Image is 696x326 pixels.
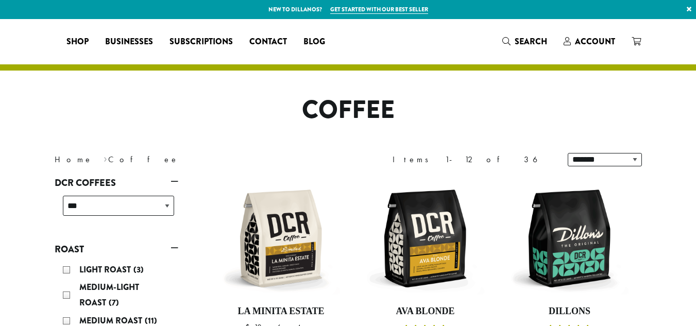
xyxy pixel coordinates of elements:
[104,150,107,166] span: ›
[366,179,484,298] img: DCR-12oz-Ava-Blonde-Stock-scaled.png
[58,33,97,50] a: Shop
[105,36,153,48] span: Businesses
[79,264,133,276] span: Light Roast
[79,281,139,308] span: Medium-Light Roast
[330,5,428,14] a: Get started with our best seller
[133,264,144,276] span: (3)
[55,192,178,228] div: DCR Coffees
[109,297,119,308] span: (7)
[366,306,484,317] h4: Ava Blonde
[510,179,629,298] img: DCR-12oz-Dillons-Stock-scaled.png
[510,306,629,317] h4: Dillons
[393,153,552,166] div: Items 1-12 of 36
[494,33,555,50] a: Search
[169,36,233,48] span: Subscriptions
[222,306,341,317] h4: La Minita Estate
[55,241,178,258] a: Roast
[55,174,178,192] a: DCR Coffees
[303,36,325,48] span: Blog
[55,154,93,165] a: Home
[66,36,89,48] span: Shop
[55,153,333,166] nav: Breadcrumb
[47,95,650,125] h1: Coffee
[249,36,287,48] span: Contact
[222,179,340,298] img: DCR-12oz-La-Minita-Estate-Stock-scaled.png
[515,36,547,47] span: Search
[575,36,615,47] span: Account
